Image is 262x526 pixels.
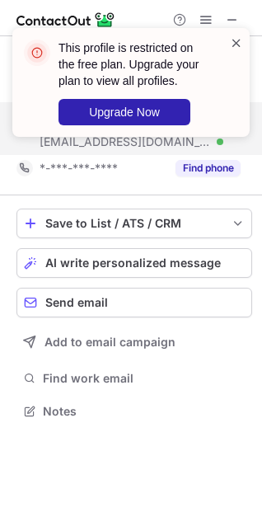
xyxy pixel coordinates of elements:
[16,400,252,423] button: Notes
[58,40,210,89] header: This profile is restricted on the free plan. Upgrade your plan to view all profiles.
[16,367,252,390] button: Find work email
[43,404,246,419] span: Notes
[24,40,50,66] img: error
[16,288,252,317] button: Send email
[16,248,252,278] button: AI write personalized message
[16,209,252,238] button: save-profile-one-click
[89,106,160,119] span: Upgrade Now
[44,336,175,349] span: Add to email campaign
[45,296,108,309] span: Send email
[16,327,252,357] button: Add to email campaign
[43,371,246,386] span: Find work email
[58,99,190,125] button: Upgrade Now
[175,160,241,176] button: Reveal Button
[45,256,221,270] span: AI write personalized message
[45,217,223,230] div: Save to List / ATS / CRM
[16,10,115,30] img: ContactOut v5.3.10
